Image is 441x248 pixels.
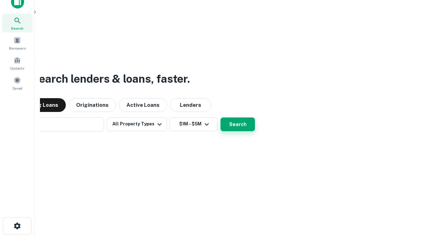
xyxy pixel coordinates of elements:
[407,193,441,226] iframe: Chat Widget
[170,117,218,131] button: $1M - $5M
[119,98,167,112] button: Active Loans
[2,14,32,32] a: Search
[11,25,23,31] span: Search
[2,54,32,72] a: Contacts
[2,34,32,52] a: Borrowers
[12,85,22,91] span: Saved
[31,71,190,87] h3: Search lenders & loans, faster.
[10,65,24,71] span: Contacts
[9,45,25,51] span: Borrowers
[107,117,167,131] button: All Property Types
[170,98,211,112] button: Lenders
[69,98,116,112] button: Originations
[2,74,32,92] a: Saved
[220,117,255,131] button: Search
